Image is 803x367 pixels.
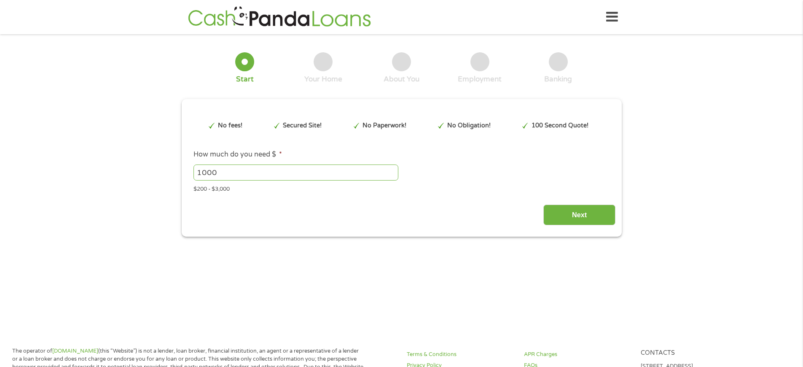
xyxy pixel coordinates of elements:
p: 100 Second Quote! [532,121,588,130]
div: Banking [544,75,572,84]
div: Start [236,75,254,84]
div: $200 - $3,000 [193,182,609,194]
a: APR Charges [524,351,631,359]
p: No fees! [218,121,242,130]
p: No Paperwork! [363,121,406,130]
img: GetLoanNow Logo [185,5,373,29]
a: [DOMAIN_NAME] [52,348,98,354]
p: Secured Site! [283,121,322,130]
h4: Contacts [641,349,748,357]
div: Employment [458,75,502,84]
label: How much do you need $ [193,150,282,159]
input: Next [543,205,615,225]
a: Terms & Conditions [407,351,514,359]
p: No Obligation! [447,121,491,130]
div: About You [384,75,419,84]
div: Your Home [304,75,342,84]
